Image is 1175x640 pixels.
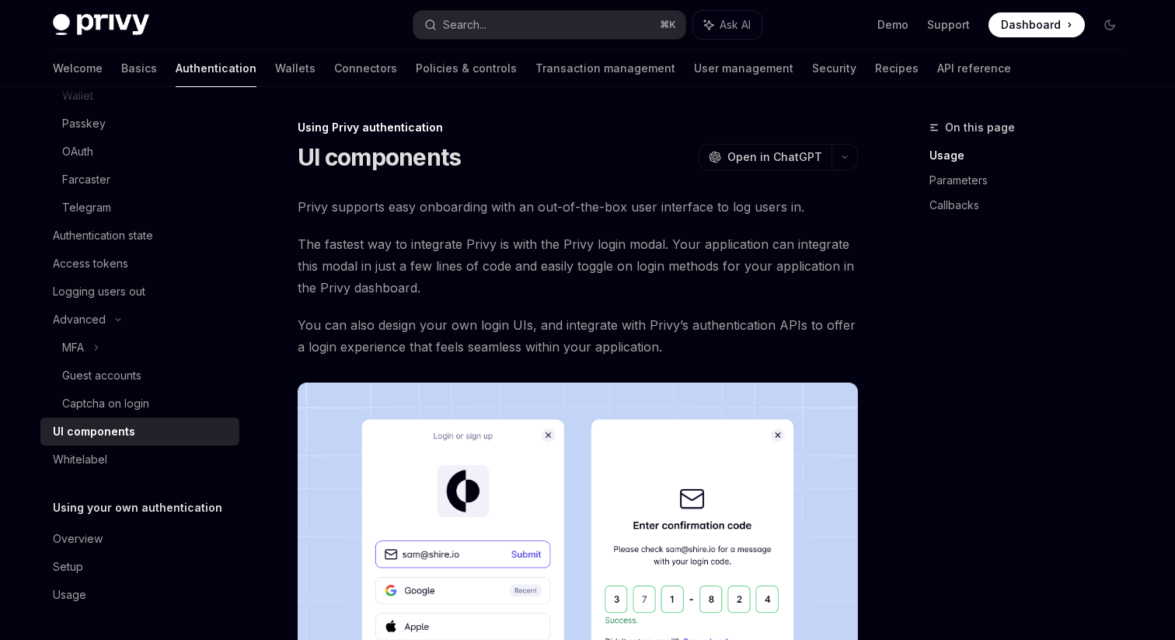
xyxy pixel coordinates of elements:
div: Guest accounts [62,366,141,385]
div: Passkey [62,114,106,133]
a: Usage [40,581,239,609]
a: Captcha on login [40,390,239,418]
img: dark logo [53,14,149,36]
a: Connectors [334,50,397,87]
a: Farcaster [40,166,239,194]
a: Telegram [40,194,239,222]
div: MFA [62,338,84,357]
div: Using Privy authentication [298,120,858,135]
a: Recipes [875,50,919,87]
div: Access tokens [53,254,128,273]
a: Parameters [929,168,1135,193]
a: Support [927,17,970,33]
span: Privy supports easy onboarding with an out-of-the-box user interface to log users in. [298,196,858,218]
h1: UI components [298,143,461,171]
h5: Using your own authentication [53,498,222,517]
div: Setup [53,558,83,576]
a: UI components [40,418,239,446]
div: Search... [443,16,486,34]
div: UI components [53,422,135,441]
button: Toggle dark mode [1097,12,1122,37]
a: Setup [40,553,239,581]
a: Authentication state [40,222,239,250]
span: ⌘ K [660,19,676,31]
a: Guest accounts [40,362,239,390]
div: Telegram [62,198,111,217]
a: Logging users out [40,278,239,306]
span: The fastest way to integrate Privy is with the Privy login modal. Your application can integrate ... [298,233,858,299]
a: OAuth [40,138,239,166]
button: Open in ChatGPT [699,144,832,170]
div: Captcha on login [62,394,149,413]
a: Transaction management [535,50,675,87]
a: Callbacks [929,193,1135,218]
span: On this page [945,118,1015,137]
div: Logging users out [53,282,145,301]
span: Dashboard [1001,17,1061,33]
a: Access tokens [40,250,239,278]
a: API reference [937,50,1011,87]
a: Authentication [176,50,256,87]
a: Demo [877,17,908,33]
span: Open in ChatGPT [727,149,822,165]
span: You can also design your own login UIs, and integrate with Privy’s authentication APIs to offer a... [298,314,858,358]
a: Security [812,50,856,87]
a: Passkey [40,110,239,138]
div: Usage [53,586,86,604]
a: Welcome [53,50,103,87]
div: Authentication state [53,226,153,245]
a: Whitelabel [40,446,239,474]
span: Ask AI [720,17,751,33]
a: Overview [40,525,239,553]
a: Dashboard [988,12,1085,37]
a: Wallets [275,50,316,87]
a: Basics [121,50,157,87]
div: Whitelabel [53,450,107,469]
button: Search...⌘K [413,11,685,39]
div: Farcaster [62,170,110,189]
a: User management [694,50,793,87]
div: Overview [53,530,103,548]
a: Policies & controls [416,50,517,87]
div: OAuth [62,142,93,161]
a: Usage [929,143,1135,168]
button: Ask AI [693,11,762,39]
div: Advanced [53,310,106,329]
